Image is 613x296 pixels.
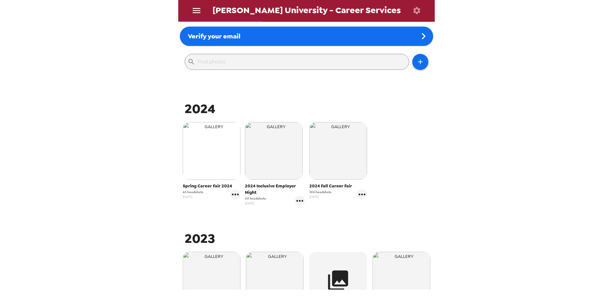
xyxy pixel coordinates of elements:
[185,230,215,247] span: 2023
[230,189,240,200] button: gallery menu
[198,57,406,67] input: Find photos
[183,190,203,194] span: 65 headshots
[245,196,266,201] span: 20 headshots
[188,32,240,40] span: Verify your email
[295,196,305,206] button: gallery menu
[185,100,215,117] span: 2024
[245,201,266,206] span: [DATE]
[309,190,332,194] span: 104 headshots
[309,183,367,189] span: 2024 Fall Career Fair
[309,194,332,199] span: [DATE]
[245,122,303,180] img: gallery
[183,122,240,180] img: gallery
[213,6,401,15] span: [PERSON_NAME] University - Career Services
[245,183,305,196] span: 2024 Inclusive Employer Night
[183,194,203,199] span: [DATE]
[309,122,367,180] img: gallery
[357,189,367,200] button: gallery menu
[183,183,240,189] span: Spring Career Fair 2024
